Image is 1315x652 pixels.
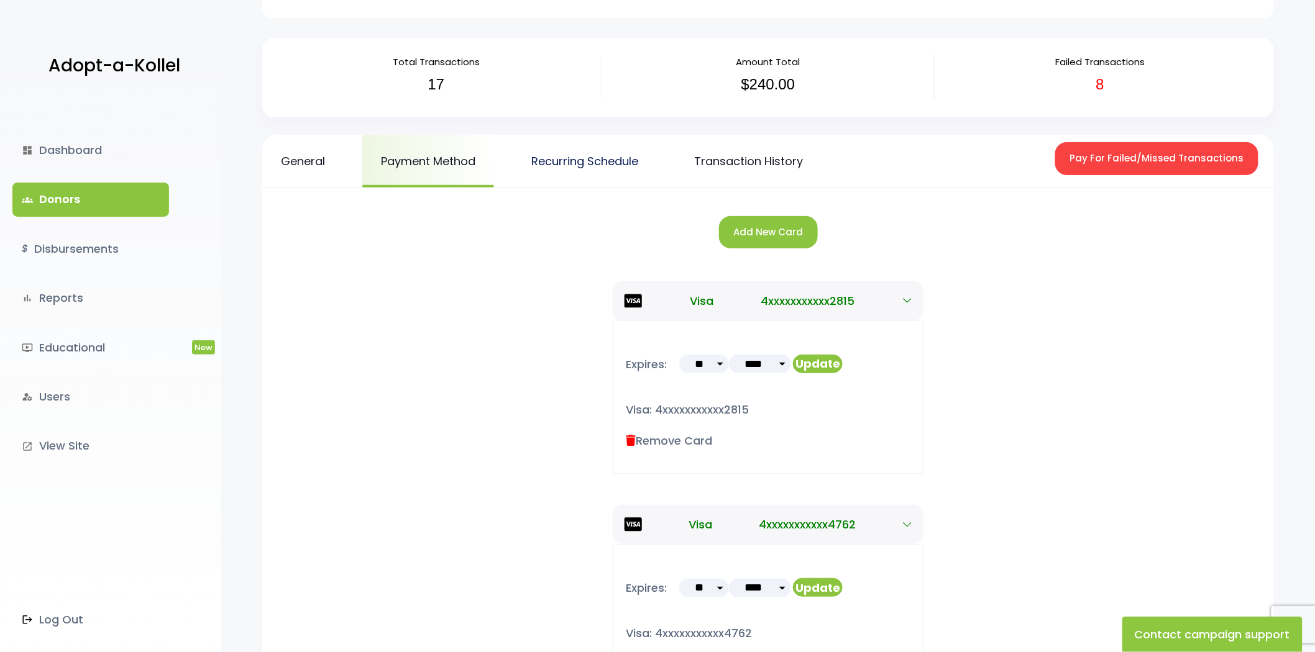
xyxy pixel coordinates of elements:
[944,76,1257,94] h3: 8
[12,183,169,216] a: groupsDonors
[676,135,822,188] a: Transaction History
[759,516,856,533] span: 4xxxxxxxxxxx4762
[761,292,855,309] span: 4xxxxxxxxxxx2815
[719,216,818,249] button: Add New Card
[393,55,480,68] span: Total Transactions
[22,342,33,353] i: ondemand_video
[12,281,169,315] a: bar_chartReports
[626,355,667,386] p: Expires:
[12,331,169,364] a: ondemand_videoEducationalNew
[22,240,28,258] i: $
[280,76,592,94] h3: 17
[612,76,924,94] h3: $240.00
[626,623,910,643] p: Visa: 4xxxxxxxxxxx4762
[22,145,33,156] i: dashboard
[1055,142,1258,175] button: Pay For Failed/Missed Transactions
[690,292,713,309] span: Visa
[626,432,712,449] label: Remove Card
[626,400,910,420] p: Visa: 4xxxxxxxxxxx2815
[12,380,169,414] a: manage_accountsUsers
[793,578,843,597] button: Update
[22,391,33,402] i: manage_accounts
[192,340,215,355] span: New
[736,55,800,68] span: Amount Total
[22,292,33,304] i: bar_chart
[12,603,169,636] a: Log Out
[613,281,923,320] button: Visa 4xxxxxxxxxxx2815
[262,135,344,188] a: General
[793,355,843,373] button: Update
[12,134,169,167] a: dashboardDashboard
[613,505,923,544] button: Visa 4xxxxxxxxxxx4762
[12,429,169,463] a: launchView Site
[22,441,33,452] i: launch
[513,135,657,188] a: Recurring Schedule
[362,135,494,188] a: Payment Method
[12,232,169,266] a: $Disbursements
[1122,617,1303,652] button: Contact campaign support
[689,516,713,533] span: Visa
[626,578,667,610] p: Expires:
[48,50,180,81] p: Adopt-a-Kollel
[22,194,33,206] span: groups
[1055,55,1145,68] span: Failed Transactions
[42,36,180,96] a: Adopt-a-Kollel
